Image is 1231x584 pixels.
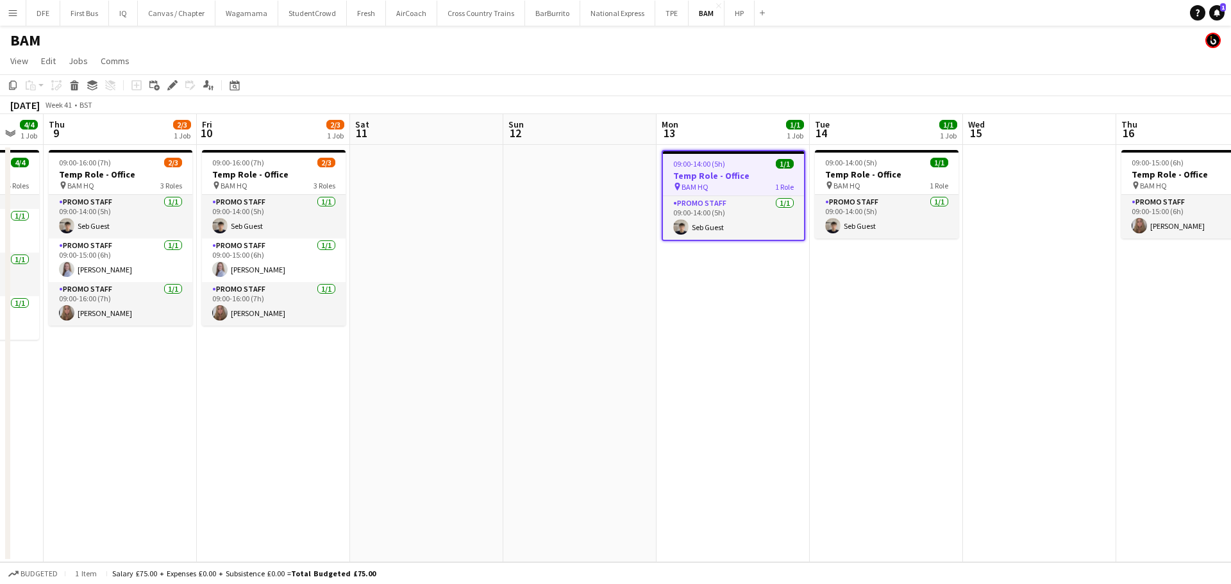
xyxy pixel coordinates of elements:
span: 1 Role [930,181,948,190]
span: Jobs [69,55,88,67]
span: 10 [200,126,212,140]
h3: Temp Role - Office [663,170,804,181]
h3: Temp Role - Office [815,169,959,180]
div: 1 Job [940,131,957,140]
span: 16 [1119,126,1137,140]
span: Edit [41,55,56,67]
span: 09:00-14:00 (5h) [825,158,877,167]
span: Sat [355,119,369,130]
app-card-role: Promo Staff1/109:00-14:00 (5h)Seb Guest [663,196,804,240]
span: 2/3 [326,120,344,129]
span: 15 [966,126,985,140]
span: 12 [507,126,524,140]
app-job-card: 09:00-14:00 (5h)1/1Temp Role - Office BAM HQ1 RolePromo Staff1/109:00-14:00 (5h)Seb Guest [815,150,959,238]
app-card-role: Promo Staff1/109:00-16:00 (7h)[PERSON_NAME] [202,282,346,326]
span: Tue [815,119,830,130]
span: 1 [1220,3,1226,12]
span: 2/3 [164,158,182,167]
span: 1 Role [775,182,794,192]
button: DFE [26,1,60,26]
span: 4/4 [20,120,38,129]
span: 09:00-16:00 (7h) [59,158,111,167]
app-card-role: Promo Staff1/109:00-15:00 (6h)[PERSON_NAME] [202,238,346,282]
span: View [10,55,28,67]
span: 09:00-14:00 (5h) [673,159,725,169]
span: BAM HQ [67,181,94,190]
app-job-card: 09:00-16:00 (7h)2/3Temp Role - Office BAM HQ3 RolesPromo Staff1/109:00-14:00 (5h)Seb GuestPromo S... [202,150,346,326]
div: Salary £75.00 + Expenses £0.00 + Subsistence £0.00 = [112,569,376,578]
span: 1/1 [786,120,804,129]
span: 3 Roles [160,181,182,190]
span: 09:00-16:00 (7h) [212,158,264,167]
h1: BAM [10,31,40,50]
a: Comms [96,53,135,69]
div: 1 Job [21,131,37,140]
span: BAM HQ [221,181,247,190]
span: 4 Roles [7,181,29,190]
span: 11 [353,126,369,140]
span: 1/1 [930,158,948,167]
h3: Temp Role - Office [49,169,192,180]
div: BST [80,100,92,110]
button: Canvas / Chapter [138,1,215,26]
button: HP [724,1,755,26]
a: Jobs [63,53,93,69]
span: 1 item [71,569,101,578]
button: AirCoach [386,1,437,26]
span: 13 [660,126,678,140]
a: Edit [36,53,61,69]
span: Total Budgeted £75.00 [291,569,376,578]
span: 3 Roles [314,181,335,190]
span: Thu [1121,119,1137,130]
span: Thu [49,119,65,130]
app-job-card: 09:00-14:00 (5h)1/1Temp Role - Office BAM HQ1 RolePromo Staff1/109:00-14:00 (5h)Seb Guest [662,150,805,241]
span: Fri [202,119,212,130]
span: BAM HQ [682,182,708,192]
button: IQ [109,1,138,26]
button: StudentCrowd [278,1,347,26]
span: Wed [968,119,985,130]
span: Week 41 [42,100,74,110]
span: 1/1 [776,159,794,169]
span: Mon [662,119,678,130]
span: 2/3 [173,120,191,129]
span: 14 [813,126,830,140]
h3: Temp Role - Office [202,169,346,180]
span: Comms [101,55,130,67]
a: View [5,53,33,69]
span: Budgeted [21,569,58,578]
app-card-role: Promo Staff1/109:00-15:00 (6h)[PERSON_NAME] [49,238,192,282]
button: TPE [655,1,689,26]
button: Fresh [347,1,386,26]
app-user-avatar: Tim Bodenham [1205,33,1221,48]
a: 1 [1209,5,1225,21]
span: BAM HQ [833,181,860,190]
span: 09:00-15:00 (6h) [1132,158,1184,167]
span: 4/4 [11,158,29,167]
button: BAM [689,1,724,26]
div: 1 Job [174,131,190,140]
app-card-role: Promo Staff1/109:00-14:00 (5h)Seb Guest [202,195,346,238]
app-card-role: Promo Staff1/109:00-14:00 (5h)Seb Guest [49,195,192,238]
div: [DATE] [10,99,40,112]
button: Wagamama [215,1,278,26]
button: First Bus [60,1,109,26]
span: 2/3 [317,158,335,167]
button: Cross Country Trains [437,1,525,26]
app-card-role: Promo Staff1/109:00-16:00 (7h)[PERSON_NAME] [49,282,192,326]
span: 9 [47,126,65,140]
app-job-card: 09:00-16:00 (7h)2/3Temp Role - Office BAM HQ3 RolesPromo Staff1/109:00-14:00 (5h)Seb GuestPromo S... [49,150,192,326]
button: National Express [580,1,655,26]
button: Budgeted [6,567,60,581]
div: 1 Job [787,131,803,140]
span: Sun [508,119,524,130]
span: 1/1 [939,120,957,129]
app-card-role: Promo Staff1/109:00-14:00 (5h)Seb Guest [815,195,959,238]
button: BarBurrito [525,1,580,26]
div: 1 Job [327,131,344,140]
span: BAM HQ [1140,181,1167,190]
